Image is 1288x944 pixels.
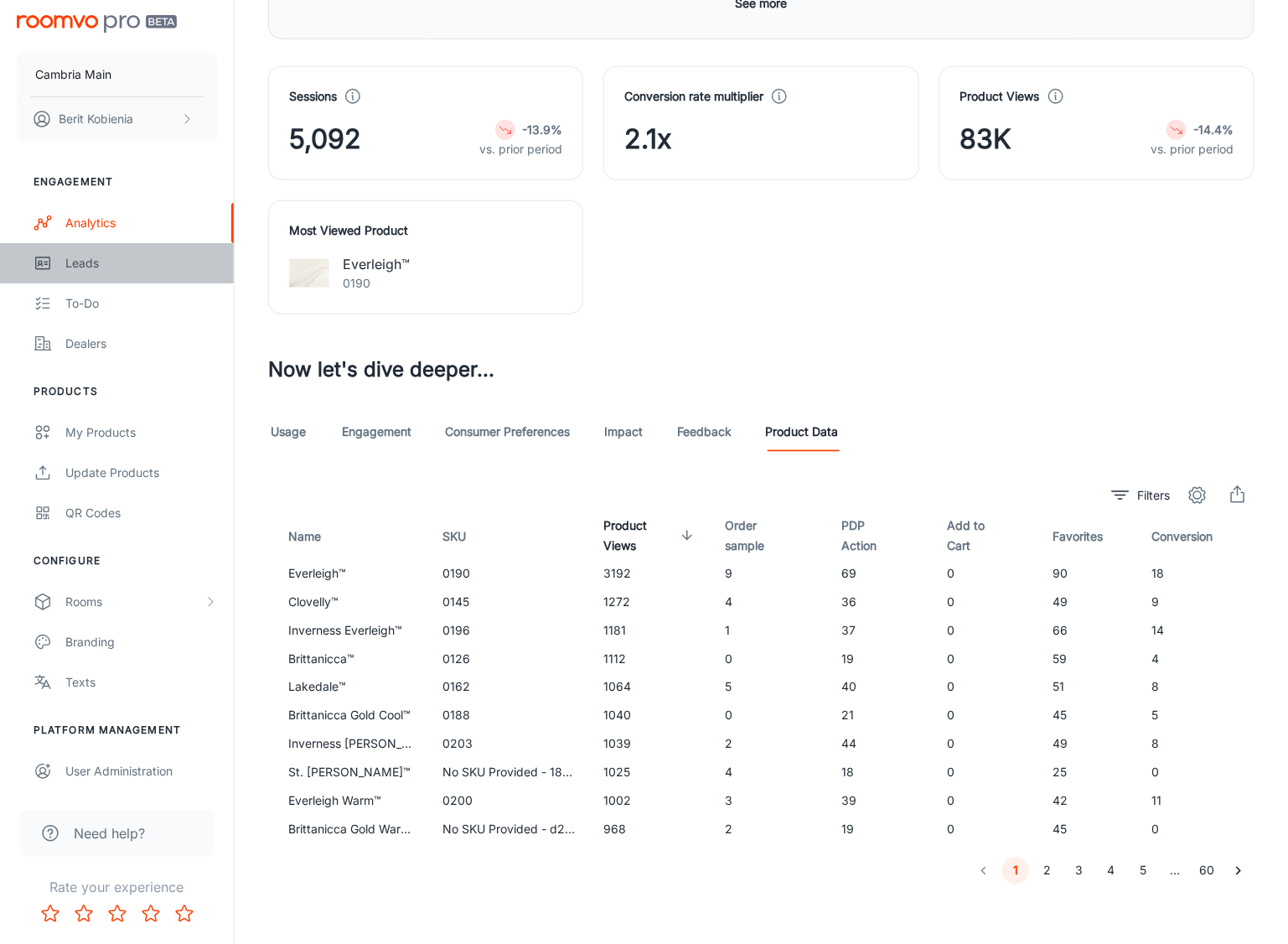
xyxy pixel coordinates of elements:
td: 2 [711,730,828,759]
td: 1 [711,616,828,645]
div: Texts [65,673,217,692]
td: 1040 [590,702,711,730]
td: 44 [828,730,934,759]
p: Filters [1137,486,1170,505]
button: Rate 5 star [168,897,201,931]
p: Rate your experience [13,877,220,897]
span: Favorites [1053,526,1125,547]
span: 5,092 [289,119,361,159]
button: settings [1181,479,1214,512]
a: Consumer Preferences [445,412,570,452]
h4: Most Viewed Product [289,221,562,240]
span: PDP Action [841,516,920,556]
td: 0162 [429,673,590,702]
span: Product Views [603,516,698,556]
button: Rate 2 star [67,897,101,931]
img: Roomvo PRO Beta [17,15,177,33]
td: 0 [934,730,1039,759]
td: 8 [1138,673,1254,702]
p: Cambria Main [35,65,111,84]
nav: pagination navigation [968,858,1254,884]
p: vs. prior period [1151,140,1234,158]
td: 37 [828,616,934,645]
p: Everleigh™ [343,254,410,274]
a: Impact [603,412,644,452]
div: Branding [65,633,217,651]
td: 0 [934,816,1039,844]
button: Berit Kobienia [17,97,217,141]
span: Add to Cart [947,516,1026,556]
a: Product Data [765,412,838,452]
td: 0 [711,645,828,673]
td: 0145 [429,588,590,616]
td: 36 [828,588,934,616]
span: 2.1x [624,119,671,159]
td: 8 [1138,730,1254,759]
td: 0 [934,702,1039,730]
button: Go to page 2 [1034,858,1061,884]
td: 1181 [590,616,711,645]
button: Go to page 5 [1130,858,1156,884]
div: Analytics [65,214,217,232]
td: 0190 [429,559,590,588]
td: 51 [1039,673,1138,702]
button: page 1 [1002,858,1029,884]
td: 69 [828,559,934,588]
td: 0 [934,645,1039,673]
td: 19 [828,645,934,673]
p: 0190 [343,274,410,293]
div: Update Products [65,464,217,482]
div: Leads [65,254,217,272]
td: 0 [1138,816,1254,844]
span: 83K [960,119,1012,159]
span: Export CSV [1221,479,1254,512]
strong: -13.9% [522,122,562,137]
td: 0 [934,559,1039,588]
td: Everleigh Warm™ [268,787,429,816]
td: 9 [1138,588,1254,616]
td: 0196 [429,616,590,645]
td: 19 [828,816,934,844]
td: 1064 [590,673,711,702]
h4: Sessions [289,87,337,106]
td: 42 [1039,787,1138,816]
td: 0 [934,759,1039,787]
td: 21 [828,702,934,730]
span: Name [288,526,343,547]
td: 49 [1039,588,1138,616]
td: Inverness Everleigh™ [268,616,429,645]
td: 4 [1138,645,1254,673]
td: 0 [934,787,1039,816]
td: 1025 [590,759,711,787]
button: Rate 3 star [101,897,134,931]
td: 1112 [590,645,711,673]
a: Engagement [342,412,411,452]
td: 40 [828,673,934,702]
a: Usage [268,412,308,452]
td: Everleigh™ [268,559,429,588]
td: Brittanicca Gold Cool™ [268,702,429,730]
td: 5 [711,673,828,702]
td: 2 [711,816,828,844]
button: Rate 1 star [34,897,67,931]
div: My Products [65,423,217,442]
strong: -14.4% [1193,122,1234,137]
td: 1002 [590,787,711,816]
td: 49 [1039,730,1138,759]
button: Cambria Main [17,53,217,96]
td: Inverness [PERSON_NAME]™ [268,730,429,759]
td: 18 [828,759,934,787]
td: Clovelly™ [268,588,429,616]
td: 0 [934,673,1039,702]
span: Order sample [725,516,815,556]
img: Everleigh™ [289,253,329,293]
td: 1039 [590,730,711,759]
button: Go to page 60 [1193,858,1220,884]
div: To-do [65,294,217,313]
td: 968 [590,816,711,844]
div: Rooms [65,593,204,611]
a: Feedback [677,412,732,452]
td: 4 [711,759,828,787]
h3: Now let's dive deeper... [268,355,1254,385]
td: Brittanicca Gold Warm™ [268,816,429,844]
